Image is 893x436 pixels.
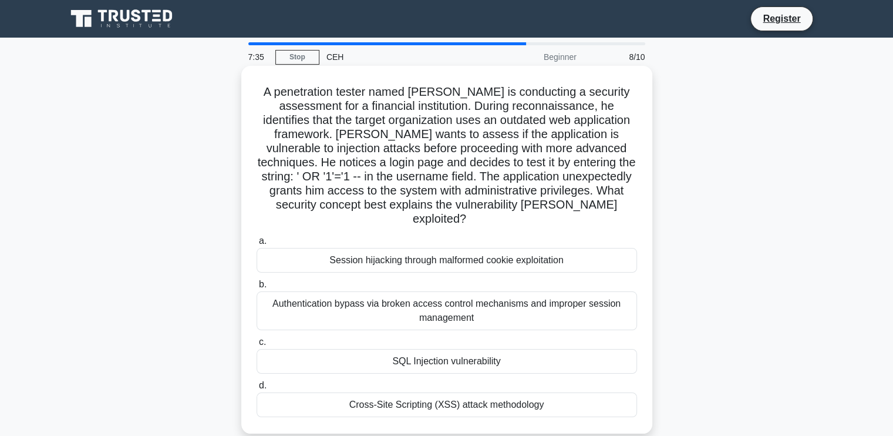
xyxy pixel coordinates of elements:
div: Cross-Site Scripting (XSS) attack methodology [257,393,637,417]
div: SQL Injection vulnerability [257,349,637,374]
div: CEH [319,45,481,69]
span: a. [259,236,267,246]
span: c. [259,337,266,347]
span: d. [259,380,267,390]
a: Stop [275,50,319,65]
div: 8/10 [584,45,652,69]
h5: A penetration tester named [PERSON_NAME] is conducting a security assessment for a financial inst... [255,85,638,227]
div: Session hijacking through malformed cookie exploitation [257,248,637,273]
div: Authentication bypass via broken access control mechanisms and improper session management [257,291,637,330]
div: 7:35 [241,45,275,69]
span: b. [259,279,267,289]
a: Register [756,11,807,26]
div: Beginner [481,45,584,69]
